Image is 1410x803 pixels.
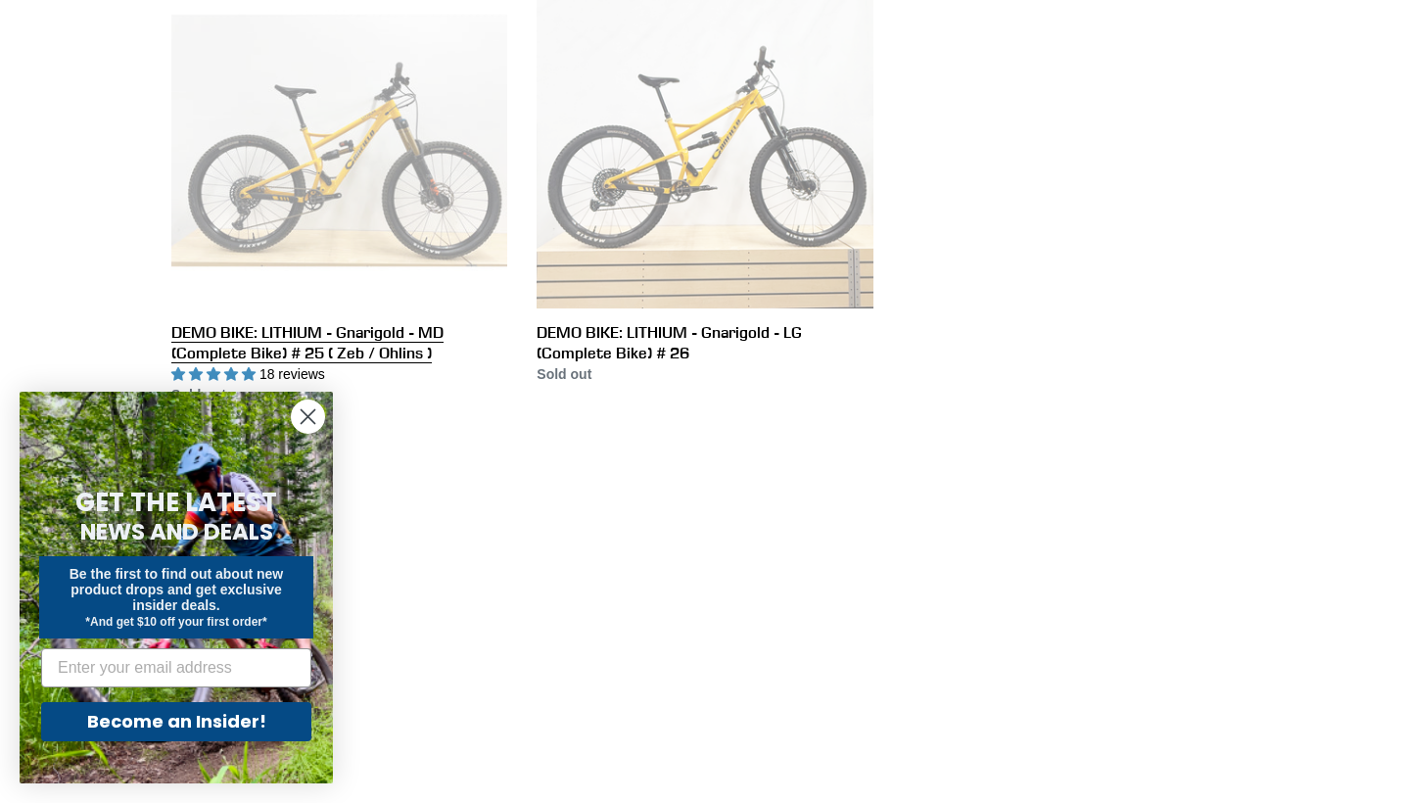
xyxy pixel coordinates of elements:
[41,702,311,741] button: Become an Insider!
[70,566,284,613] span: Be the first to find out about new product drops and get exclusive insider deals.
[41,648,311,687] input: Enter your email address
[85,615,266,629] span: *And get $10 off your first order*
